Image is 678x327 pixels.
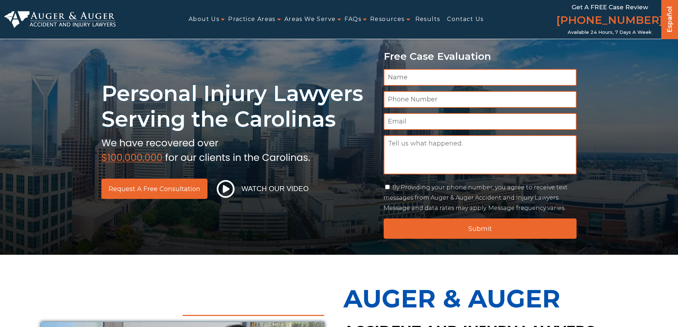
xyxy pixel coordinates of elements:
input: Submit [384,218,577,239]
a: Practice Areas [228,11,275,27]
img: Auger & Auger Accident and Injury Lawyers Logo [4,11,116,28]
h1: Personal Injury Lawyers Serving the Carolinas [101,81,375,132]
input: Name [384,69,577,86]
a: Contact Us [447,11,483,27]
input: Phone Number [384,91,577,108]
a: Request a Free Consultation [101,179,207,199]
button: Watch Our Video [215,180,311,198]
a: [PHONE_NUMBER] [556,12,663,30]
span: Get a FREE Case Review [572,4,648,11]
p: Auger & Auger [343,276,637,321]
a: FAQs [345,11,361,27]
a: Resources [370,11,405,27]
span: Request a Free Consultation [109,186,200,192]
p: Free Case Evaluation [384,51,577,62]
span: Available 24 Hours, 7 Days a Week [568,30,652,35]
a: Results [415,11,440,27]
input: Email [384,113,577,130]
a: Areas We Serve [284,11,336,27]
img: sub text [101,136,310,163]
label: By Providing your phone number, you agree to receive text messages from Auger & Auger Accident an... [384,184,568,211]
a: About Us [189,11,219,27]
